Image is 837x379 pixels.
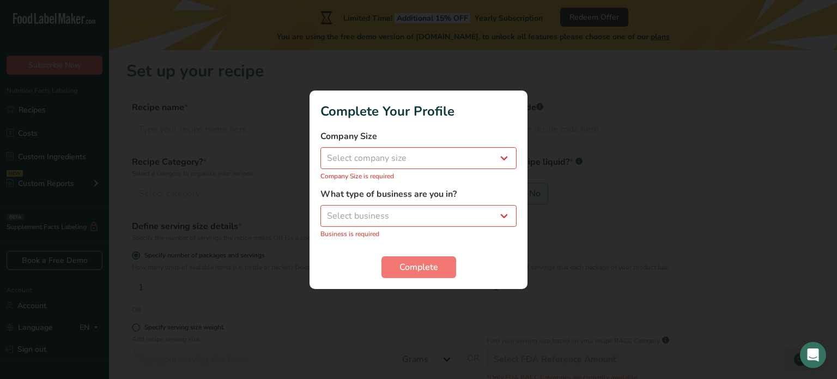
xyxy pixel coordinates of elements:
[320,130,517,143] label: Company Size
[320,229,517,239] p: Business is required
[800,342,826,368] div: Open Intercom Messenger
[320,101,517,121] h1: Complete Your Profile
[320,188,517,201] label: What type of business are you in?
[320,171,517,181] p: Company Size is required
[399,261,438,274] span: Complete
[381,256,456,278] button: Complete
